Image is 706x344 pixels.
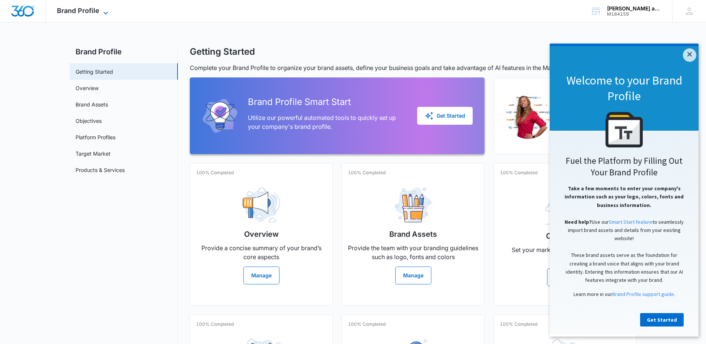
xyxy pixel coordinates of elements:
[395,267,431,284] button: Manage
[7,111,141,134] h2: Fuel the Platform by Filling Out Your Brand Profile
[607,6,661,12] div: account name
[59,175,103,182] a: Smart Start feature
[348,243,478,261] p: Provide the team with your branding guidelines such as logo, fonts and colors
[76,117,102,125] a: Objectives
[493,163,636,306] a: 100% CompletedObjectivesSet your marketing goals and business objectivesManage
[15,141,134,165] span: Take a few moments to enter your company's information such as your logo, colors, fonts and busin...
[76,150,111,157] a: Target Market
[76,101,108,108] a: Brand Assets
[500,321,537,328] p: 100% Completed
[500,245,630,263] p: Set your marketing goals and business objectives
[196,169,234,176] p: 100% Completed
[76,68,113,76] a: Getting Started
[133,5,147,18] a: Close modal
[76,84,99,92] a: Overview
[16,208,133,240] span: These brand assets serve as the foundation for creating a brand voice that aligns with your brand...
[506,94,550,139] img: Chelsea Berk
[63,247,125,254] a: Brand Profile support guide.
[90,270,134,283] a: Get Started
[607,12,661,17] div: account id
[57,7,99,15] span: Brand Profile
[190,46,255,57] h1: Getting Started
[500,169,537,176] p: 100% Completed
[348,169,386,176] p: 100% Completed
[389,229,437,240] h2: Brand Assets
[248,113,405,131] p: Utilize our powerful automated tools to quickly set up your company's brand profile.
[196,243,326,261] p: Provide a concise summary of your brand’s core aspects
[547,268,583,286] button: Manage
[15,175,42,182] span: Need help?
[348,321,386,328] p: 100% Completed
[196,321,234,328] p: 100% Completed
[190,63,636,72] p: Complete your Brand Profile to organize your brand assets, define your business goals and take ad...
[76,166,125,174] a: Products & Services
[7,246,141,255] p: Learn more in our
[18,175,134,198] span: Use our to seamlessly import brand assets and details from your existing website!
[190,163,333,306] a: 100% CompletedOverviewProvide a concise summary of your brand’s core aspectsManage
[70,46,178,57] h2: Brand Profile
[417,107,473,125] button: Get Started
[546,230,584,242] h2: Objectives
[244,229,279,240] h2: Overview
[76,133,115,141] a: Platform Profiles
[248,95,405,109] h2: Brand Profile Smart Start
[243,267,279,284] button: Manage
[425,111,465,120] div: Get Started
[342,163,485,306] a: 100% CompletedBrand AssetsProvide the team with your branding guidelines such as logo, fonts and ...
